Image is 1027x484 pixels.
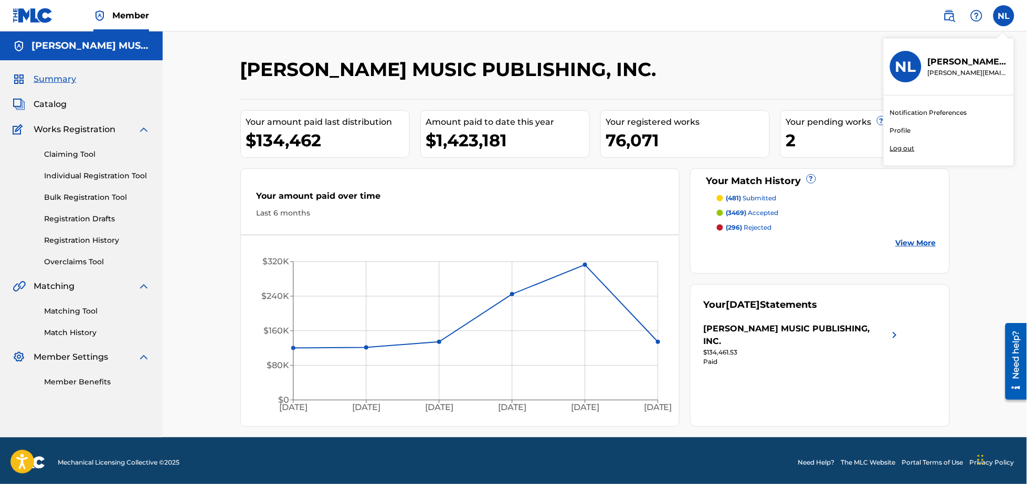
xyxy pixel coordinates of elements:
a: Member Benefits [44,377,150,388]
a: Privacy Policy [970,458,1014,467]
tspan: $240K [261,292,289,302]
div: 2 [786,128,949,152]
span: Works Registration [34,123,115,136]
p: accepted [726,208,779,218]
tspan: [DATE] [279,402,308,412]
img: Summary [13,73,25,85]
div: Drag [978,444,984,476]
span: [DATE] [726,299,760,310]
tspan: $320K [262,257,289,267]
h3: NL [895,58,916,76]
span: ? [877,116,886,125]
tspan: [DATE] [425,402,453,412]
a: [PERSON_NAME] MUSIC PUBLISHING, INC.right chevron icon$134,461.53Paid [704,322,901,367]
a: Portal Terms of Use [902,458,964,467]
span: (481) [726,194,742,202]
a: View More [896,238,936,249]
tspan: $0 [278,395,289,405]
iframe: Chat Widget [975,434,1027,484]
img: Matching [13,280,26,293]
img: Accounts [13,40,25,52]
div: Paid [704,357,901,367]
div: Your registered works [606,116,769,128]
div: 76,071 [606,128,769,152]
span: Matching [34,280,75,293]
p: submitted [726,193,777,203]
tspan: [DATE] [571,402,599,412]
div: Your amount paid last distribution [246,116,409,128]
a: (3469) accepted [717,208,936,218]
a: Match History [44,327,150,338]
a: Public Search [939,5,960,26]
tspan: $80K [267,361,289,371]
span: ? [807,175,816,183]
a: (481) submitted [717,193,936,203]
img: Works Registration [13,123,26,136]
span: Member Settings [34,351,108,363]
a: Bulk Registration Tool [44,192,150,203]
a: SummarySummary [13,73,76,85]
tspan: [DATE] [498,402,526,412]
div: Your pending works [786,116,949,128]
img: help [970,9,983,22]
img: expand [137,280,150,293]
a: Notification Preferences [890,108,967,117]
a: Registration History [44,235,150,246]
div: $134,462 [246,128,409,152]
a: Overclaims Tool [44,256,150,267]
a: The MLC Website [841,458,896,467]
div: Last 6 months [257,208,664,219]
span: Catalog [34,98,67,111]
span: Summary [34,73,76,85]
a: Claiming Tool [44,149,150,160]
p: noell@maximoaguirremusic.com [928,68,1008,78]
a: (296) rejected [717,223,936,232]
a: Matching Tool [44,306,150,317]
div: Your Match History [704,174,936,188]
div: [PERSON_NAME] MUSIC PUBLISHING, INC. [704,322,888,348]
tspan: [DATE] [644,402,672,412]
img: expand [137,123,150,136]
a: Individual Registration Tool [44,170,150,181]
div: Help [966,5,987,26]
img: Member Settings [13,351,25,363]
div: Your Statements [704,298,818,312]
iframe: Resource Center [998,319,1027,404]
p: Noel Lindo [928,56,1008,68]
div: $134,461.53 [704,348,901,357]
img: MLC Logo [13,8,53,23]
img: search [943,9,956,22]
img: right chevron icon [888,322,901,348]
div: Your amount paid over time [257,190,664,208]
div: $1,423,181 [426,128,589,152]
span: Member [112,9,149,21]
img: expand [137,351,150,363]
p: rejected [726,223,772,232]
a: CatalogCatalog [13,98,67,111]
p: Log out [890,144,915,153]
div: User Menu [993,5,1014,26]
span: (296) [726,223,743,231]
a: Profile [890,126,911,135]
span: Mechanical Licensing Collective © 2025 [58,458,179,467]
h5: MAXIMO AGUIRRE MUSIC PUBLISHING, INC. [31,40,150,52]
a: Need Help? [798,458,835,467]
tspan: [DATE] [352,402,380,412]
img: Top Rightsholder [93,9,106,22]
img: Catalog [13,98,25,111]
tspan: $160K [263,326,289,336]
span: (3469) [726,209,747,217]
a: Registration Drafts [44,213,150,224]
div: Amount paid to date this year [426,116,589,128]
h2: [PERSON_NAME] MUSIC PUBLISHING, INC. [240,58,662,81]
